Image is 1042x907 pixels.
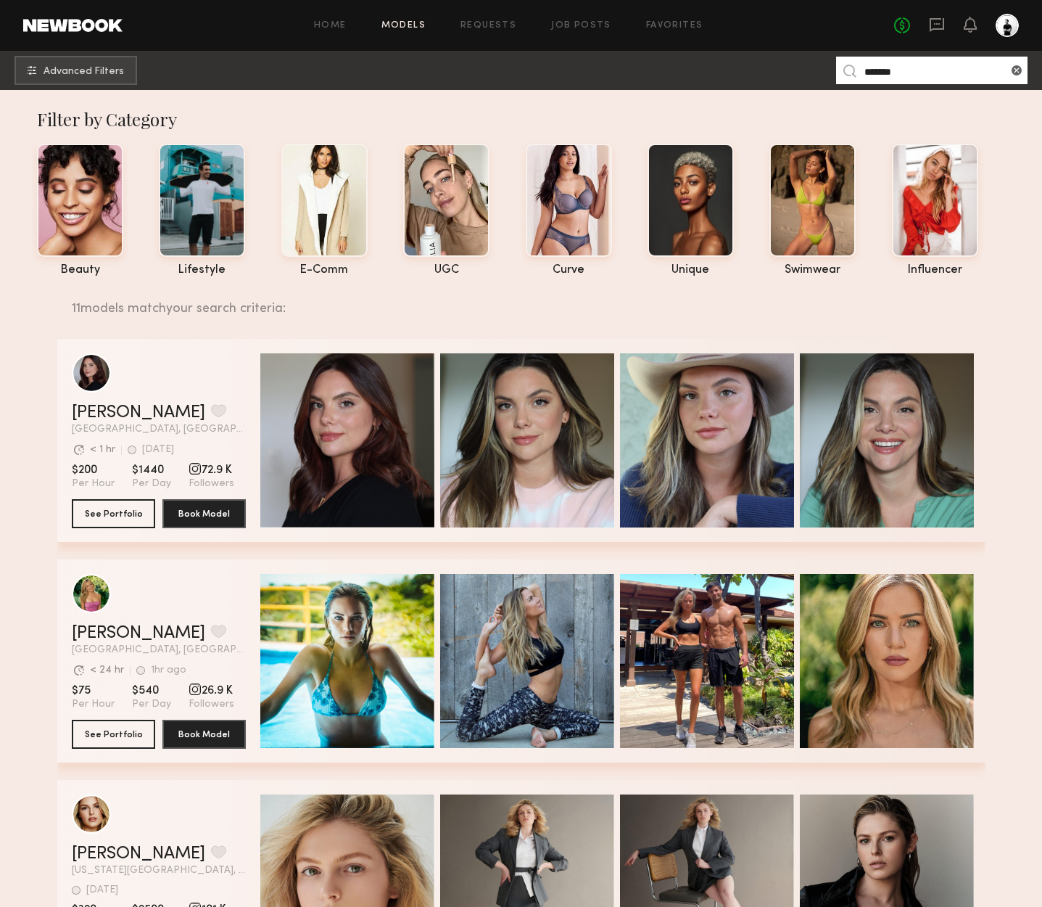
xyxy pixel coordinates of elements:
button: Book Model [162,720,246,749]
span: $200 [72,463,115,477]
span: [GEOGRAPHIC_DATA], [GEOGRAPHIC_DATA] [72,424,246,435]
span: [US_STATE][GEOGRAPHIC_DATA], [GEOGRAPHIC_DATA] [72,866,246,876]
div: e-comm [281,264,368,276]
a: Favorites [646,21,703,30]
a: Requests [460,21,516,30]
div: lifestyle [159,264,245,276]
span: $540 [132,684,171,698]
a: [PERSON_NAME] [72,625,205,642]
a: [PERSON_NAME] [72,404,205,422]
div: curve [526,264,612,276]
span: Followers [189,477,234,491]
button: Book Model [162,499,246,528]
div: < 24 hr [90,665,124,676]
span: [GEOGRAPHIC_DATA], [GEOGRAPHIC_DATA] [72,645,246,655]
button: See Portfolio [72,720,155,749]
span: $1440 [132,463,171,477]
span: 72.9 K [189,463,234,477]
span: Per Day [132,477,171,491]
div: Filter by Category [37,107,1020,131]
span: 26.9 K [189,684,234,698]
a: Home [314,21,347,30]
div: unique [648,264,734,276]
div: UGC [403,264,489,276]
div: [DATE] [86,885,118,895]
div: beauty [37,264,123,276]
a: Models [381,21,426,30]
a: [PERSON_NAME] [72,845,205,863]
button: Advanced Filters [15,56,137,85]
a: Job Posts [551,21,611,30]
div: 1hr ago [151,665,186,676]
div: 11 models match your search criteria: [72,285,974,316]
button: See Portfolio [72,499,155,528]
span: Per Hour [72,698,115,711]
span: $75 [72,684,115,698]
span: Per Hour [72,477,115,491]
div: influencer [892,264,978,276]
div: [DATE] [142,445,174,455]
span: Advanced Filters [44,67,124,77]
span: Followers [189,698,234,711]
div: < 1 hr [90,445,115,455]
div: swimwear [769,264,856,276]
span: Per Day [132,698,171,711]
